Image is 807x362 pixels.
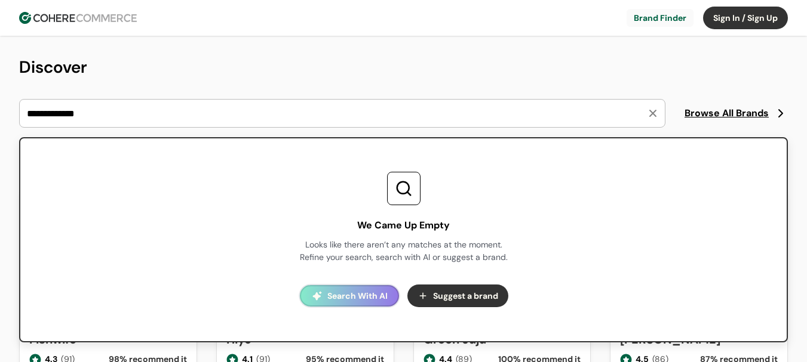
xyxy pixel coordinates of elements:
[226,330,384,348] a: Hiyo
[29,330,187,348] a: Fishwife
[299,239,509,264] div: Looks like there aren’t any matches at the moment. Refine your search, search with AI or suggest ...
[357,218,450,233] div: We Came Up Empty
[19,56,87,78] span: Discover
[300,285,399,307] button: Search With AI
[620,330,778,348] a: [PERSON_NAME]
[407,284,508,307] button: Suggest a brand
[424,330,581,348] a: Green Juju
[685,106,769,120] span: Browse All Brands
[685,106,788,120] a: Browse All Brands
[703,7,788,29] button: Sign In / Sign Up
[19,12,137,24] img: Cohere Logo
